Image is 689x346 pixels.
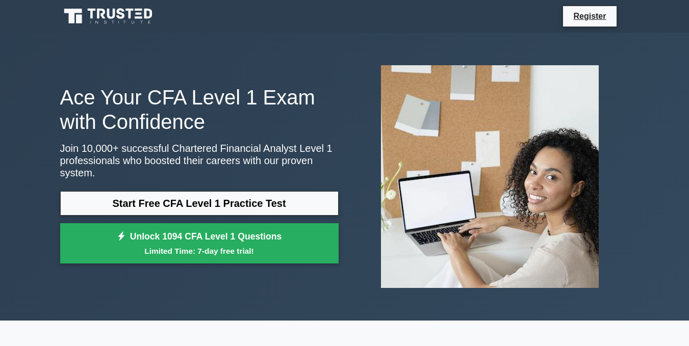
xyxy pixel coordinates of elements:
small: Limited Time: 7-day free trial! [73,245,326,257]
a: Register [567,10,612,22]
a: Unlock 1094 CFA Level 1 QuestionsLimited Time: 7-day free trial! [60,223,339,264]
a: Start Free CFA Level 1 Practice Test [60,191,339,216]
p: Join 10,000+ successful Chartered Financial Analyst Level 1 professionals who boosted their caree... [60,142,339,179]
h1: Ace Your CFA Level 1 Exam with Confidence [60,85,339,134]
